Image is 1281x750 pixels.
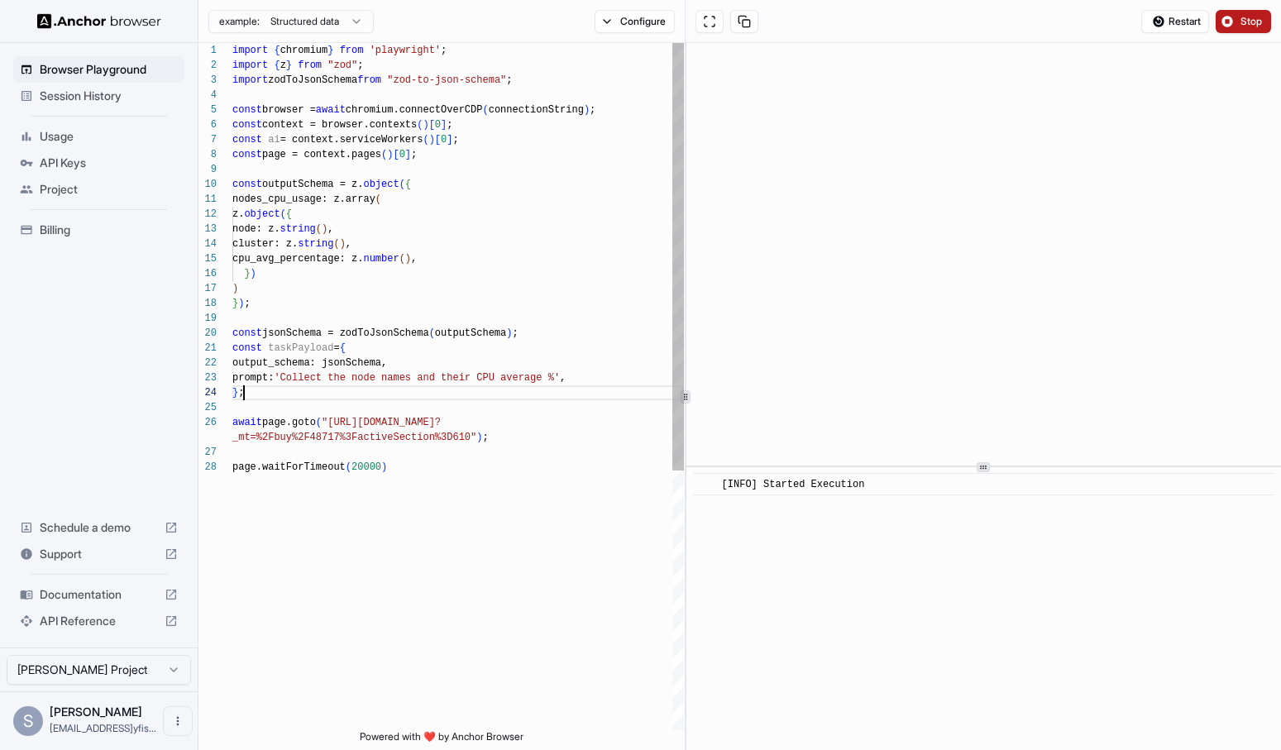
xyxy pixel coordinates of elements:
span: ; [512,327,518,339]
span: z [280,60,286,71]
span: ) [322,223,327,235]
div: Session History [13,83,184,109]
span: cluster: z. [232,238,298,250]
span: ai [268,134,280,146]
div: 8 [198,147,217,162]
span: ] [447,134,452,146]
span: { [405,179,411,190]
span: ( [316,417,322,428]
span: API Reference [40,613,158,629]
span: ; [452,134,458,146]
span: from [357,74,381,86]
button: Open menu [163,706,193,736]
span: import [232,74,268,86]
span: ] [405,149,411,160]
span: ; [590,104,595,116]
div: 5 [198,103,217,117]
div: 7 [198,132,217,147]
div: S [13,706,43,736]
span: ( [429,327,435,339]
div: Browser Playground [13,56,184,83]
div: 20 [198,326,217,341]
span: from [340,45,364,56]
span: = context.serviceWorkers [280,134,423,146]
span: import [232,45,268,56]
span: ) [476,432,482,443]
span: import [232,60,268,71]
div: 9 [198,162,217,177]
span: [INFO] Started Execution [722,479,865,490]
div: 15 [198,251,217,266]
span: ) [423,119,428,131]
span: ) [251,268,256,279]
span: _mt=%2Fbuy%2F48717%3FactiveSection%3D610" [232,432,476,443]
div: Project [13,176,184,203]
span: ] [441,119,447,131]
div: 27 [198,445,217,460]
span: Powered with ❤️ by Anchor Browser [360,730,523,750]
span: const [232,179,262,190]
span: ( [346,461,351,473]
span: } [327,45,333,56]
span: const [232,104,262,116]
span: ) [387,149,393,160]
div: Billing [13,217,184,243]
span: = [333,342,339,354]
span: API Keys [40,155,178,171]
span: Documentation [40,586,158,603]
span: } [232,387,238,399]
div: 24 [198,385,217,400]
span: ( [399,253,405,265]
div: 22 [198,356,217,370]
button: Stop [1216,10,1271,33]
span: [ [393,149,399,160]
span: ( [381,149,387,160]
div: 26 [198,415,217,430]
span: Session History [40,88,178,104]
span: ( [333,238,339,250]
span: ) [381,461,387,473]
span: ( [399,179,405,190]
span: ; [441,45,447,56]
span: page.waitForTimeout [232,461,346,473]
span: await [232,417,262,428]
span: from [298,60,322,71]
span: Browser Playground [40,61,178,78]
span: ; [411,149,417,160]
button: Open in full screen [695,10,724,33]
span: output_schema: jsonSchema, [232,357,387,369]
span: , [327,223,333,235]
span: ( [423,134,428,146]
div: API Keys [13,150,184,176]
span: ; [238,387,244,399]
button: Restart [1141,10,1209,33]
button: Configure [595,10,675,33]
div: 23 [198,370,217,385]
span: } [286,60,292,71]
span: ) [340,238,346,250]
span: Project [40,181,178,198]
span: Schedule a demo [40,519,158,536]
span: await [316,104,346,116]
div: 17 [198,281,217,296]
div: 16 [198,266,217,281]
span: "zod" [327,60,357,71]
span: z. [232,208,244,220]
div: 19 [198,311,217,326]
span: 'playwright' [370,45,441,56]
span: ) [238,298,244,309]
div: 12 [198,207,217,222]
span: { [274,60,280,71]
span: [ [435,134,441,146]
span: "zod-to-json-schema" [387,74,506,86]
span: context = browser.contexts [262,119,417,131]
span: prompt: [232,372,274,384]
span: number [363,253,399,265]
span: , [411,253,417,265]
span: const [232,342,262,354]
span: "[URL][DOMAIN_NAME]? [322,417,441,428]
div: 21 [198,341,217,356]
span: ( [417,119,423,131]
span: ) [584,104,590,116]
span: const [232,149,262,160]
